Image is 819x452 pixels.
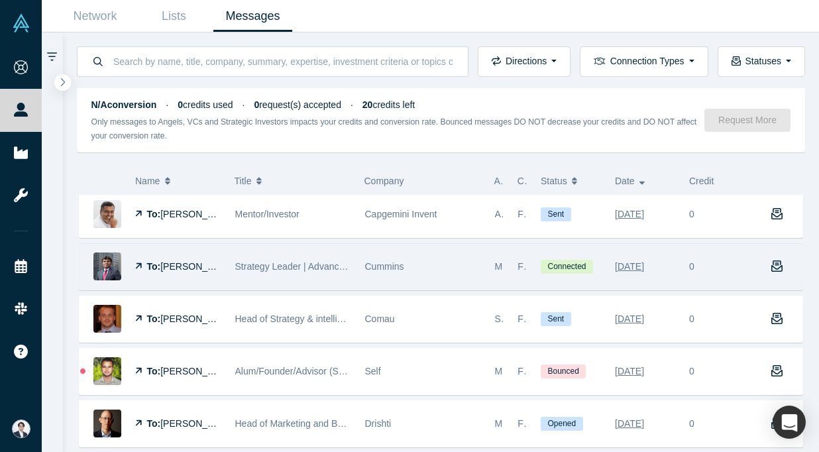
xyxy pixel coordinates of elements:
small: Only messages to Angels, VCs and Strategic Investors impacts your credits and conversion rate. Bo... [91,117,697,141]
button: Connection Types [580,46,708,77]
div: [DATE] [615,255,644,278]
button: Date [615,167,675,195]
strong: To: [147,261,161,272]
span: Founder Reachout [518,366,594,376]
span: Sent [541,312,571,326]
span: Mentor [495,418,524,429]
span: Comau [365,313,395,324]
span: Date [615,167,635,195]
div: 0 [689,207,694,221]
strong: To: [147,366,161,376]
span: [PERSON_NAME] [160,209,237,219]
button: Directions [478,46,571,77]
img: Arturo Santa's Profile Image [93,357,121,385]
div: [DATE] [615,203,644,226]
span: credits used [178,99,233,110]
span: Alum/Founder/Advisor (SaaS, CV, AI) [235,366,389,376]
div: 0 [689,312,694,326]
div: 0 [689,260,694,274]
span: [PERSON_NAME] [160,313,237,324]
strong: To: [147,313,161,324]
button: Status [541,167,601,195]
input: Search by name, title, company, summary, expertise, investment criteria or topics of focus [112,46,454,77]
span: Founder Reachout [518,261,594,272]
img: Francesco Renelli's Profile Image [93,305,121,333]
span: Self [365,366,381,376]
span: credits left [362,99,415,110]
span: Credit [689,176,714,186]
strong: N/A conversion [91,99,157,110]
button: Statuses [718,46,805,77]
button: Name [135,167,221,195]
span: Status [541,167,567,195]
a: Network [56,1,135,32]
div: 0 [689,417,694,431]
span: Bounced [541,365,586,378]
span: Sent [541,207,571,221]
span: Mentor/Investor [235,209,300,219]
span: Mentor, Freelancer / Consultant, Channel Partner [495,366,698,376]
a: Messages [213,1,292,32]
button: Title [235,167,351,195]
span: Capgemini Invent [365,209,437,219]
span: Strategic Investor, Mentor, Freelancer / Consultant, Corporate Innovator [495,313,789,324]
span: Founder Reachout [518,313,594,324]
span: Founder Reachout [518,209,594,219]
strong: To: [147,418,161,429]
span: Drishti [365,418,392,429]
span: · [166,99,168,110]
img: Dave Prager's Profile Image [93,410,121,437]
strong: 0 [254,99,259,110]
strong: 20 [362,99,373,110]
div: [DATE] [615,412,644,435]
span: · [243,99,245,110]
span: Cummins [365,261,404,272]
span: Company [364,176,404,186]
span: · [351,99,353,110]
span: [PERSON_NAME] [160,366,237,376]
div: [DATE] [615,360,644,383]
span: Connected [541,260,593,274]
span: Founder Reachout [518,418,594,429]
a: Lists [135,1,213,32]
img: Jeffrey Diwakar's Profile Image [93,253,121,280]
span: Connection Type [518,176,587,186]
span: Head of Strategy & intelligence Comau (spin off of Stellantis) [235,313,484,324]
span: [PERSON_NAME] [160,418,237,429]
span: Head of Marketing and Business Development [235,418,427,429]
span: Opened [541,417,583,431]
img: Alchemist Vault Logo [12,14,30,32]
span: Name [135,167,160,195]
span: Mentor, Lecturer, Corporate Innovator [495,261,649,272]
span: [PERSON_NAME] [160,261,237,272]
div: [DATE] [615,308,644,331]
strong: 0 [178,99,183,110]
span: Angel, Mentor, Service Provider, Corporate Innovator [495,209,712,219]
span: Strategy Leader | Advanced Technologies | New Ventures | Decarbonization [235,261,546,272]
span: Alchemist Role [494,176,556,186]
strong: To: [147,209,161,219]
span: Title [235,167,252,195]
img: Eisuke Shimizu's Account [12,420,30,438]
span: request(s) accepted [254,99,341,110]
img: John Robins's Profile Image [93,200,121,228]
div: 0 [689,365,694,378]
